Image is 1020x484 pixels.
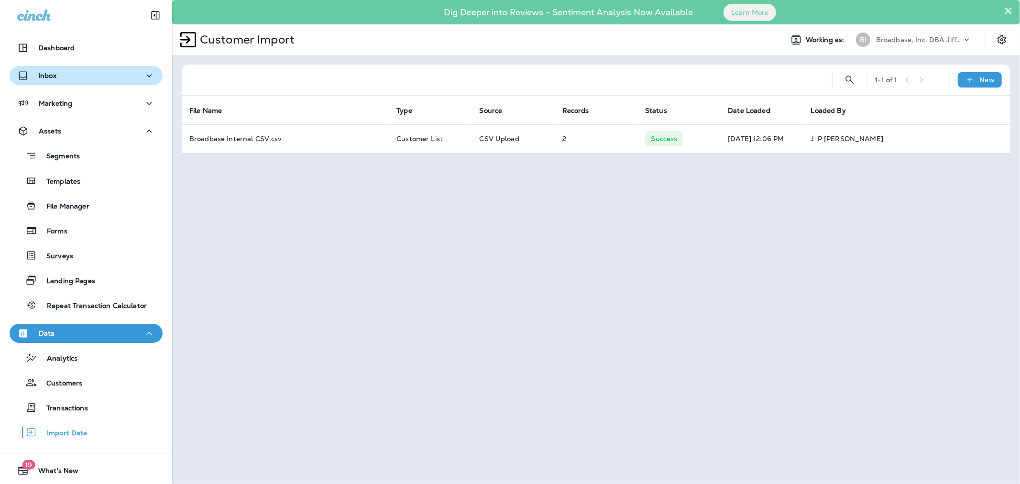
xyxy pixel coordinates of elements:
button: Import Data [10,422,163,442]
button: Repeat Transaction Calculator [10,295,163,315]
span: File Name [189,106,234,115]
p: Customer Import [196,33,295,47]
button: 19What's New [10,461,163,480]
span: Status [645,107,667,115]
button: Assets [10,121,163,141]
button: Collapse Sidebar [142,6,169,25]
td: Customer List [389,124,472,153]
span: Date Loaded [728,106,783,115]
span: Records [562,107,589,115]
p: Landing Pages [37,277,95,286]
button: Dashboard [10,38,163,57]
td: [DATE] 12:06 PM [720,124,803,153]
p: Broadbase, Inc. DBA Jiffy Lube [876,36,962,44]
button: Search Import [840,70,859,89]
p: Marketing [39,99,72,107]
p: Forms [37,227,67,236]
p: Analytics [37,354,77,363]
button: Analytics [10,348,163,368]
p: Customers [37,379,82,388]
span: Type [396,107,412,115]
button: Marketing [10,94,163,113]
span: Source [480,107,503,115]
span: Status [645,106,680,115]
button: Templates [10,171,163,191]
span: Working as: [806,36,846,44]
p: Import Data [37,429,88,438]
td: CSV Upload [472,124,555,153]
div: 1 - 1 of 1 [875,76,898,84]
button: Customers [10,373,163,393]
p: Data [39,330,55,337]
button: Surveys [10,245,163,265]
span: Loaded By [811,106,858,115]
td: J-P [PERSON_NAME] [803,124,1010,153]
button: Segments [10,145,163,166]
button: Landing Pages [10,270,163,290]
button: Transactions [10,397,163,418]
span: 19 [22,460,35,470]
td: Broadbase Internal CSV.csv [182,124,389,153]
button: Settings [993,31,1010,48]
button: Close [1004,3,1013,18]
button: Learn More [724,4,776,21]
p: Templates [37,177,80,187]
p: Transactions [37,404,88,413]
td: 2 [555,124,637,153]
p: Repeat Transaction Calculator [37,302,147,311]
button: Forms [10,220,163,241]
p: Surveys [37,252,73,261]
p: Assets [39,127,61,135]
span: What's New [29,467,78,478]
button: File Manager [10,196,163,216]
p: New [980,76,995,84]
span: Loaded By [811,107,846,115]
button: Inbox [10,66,163,85]
p: Segments [37,152,80,162]
p: Success [651,135,678,143]
span: File Name [189,107,222,115]
div: BI [856,33,870,47]
button: Data [10,324,163,343]
p: Dashboard [38,44,75,52]
p: Inbox [38,72,56,79]
p: File Manager [37,202,89,211]
span: Records [562,106,602,115]
span: Source [480,106,515,115]
p: Dig Deeper into Reviews - Sentiment Analysis Now Available [416,11,721,14]
span: Type [396,106,425,115]
span: Date Loaded [728,107,770,115]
